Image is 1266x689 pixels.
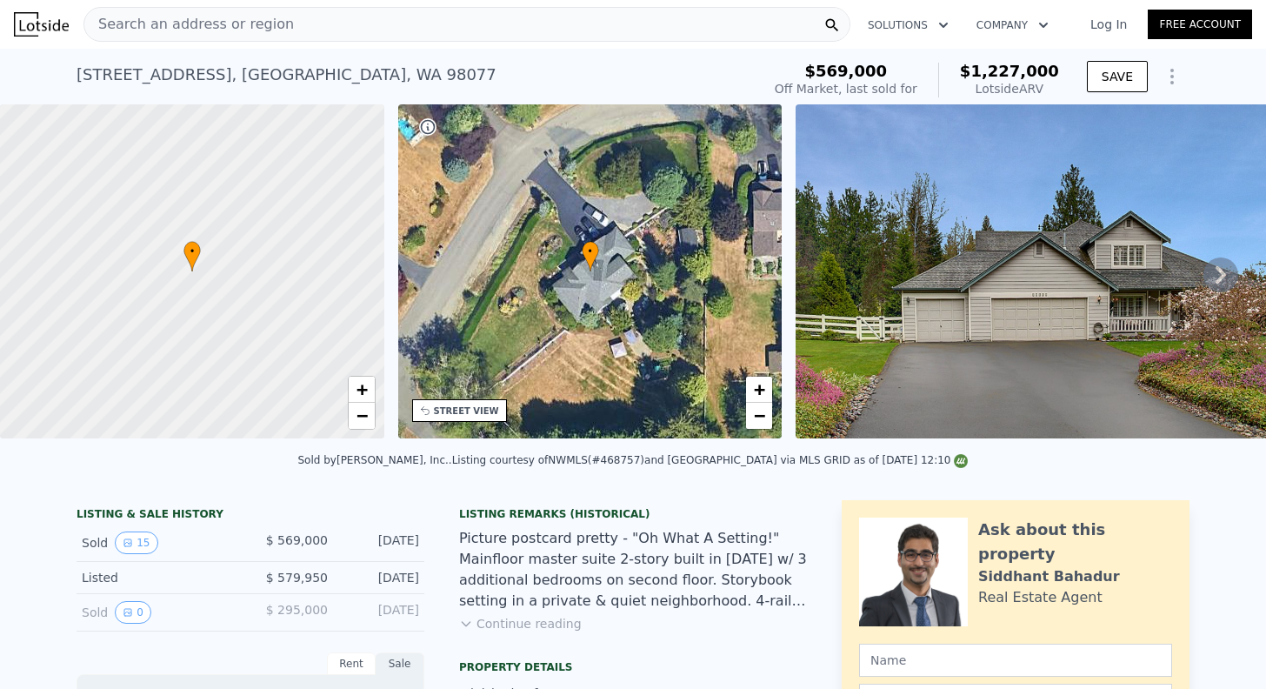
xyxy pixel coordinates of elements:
[434,405,499,418] div: STREET VIEW
[327,652,376,675] div: Rent
[82,569,237,586] div: Listed
[342,601,419,624] div: [DATE]
[978,518,1172,566] div: Ask about this property
[459,507,807,521] div: Listing Remarks (Historical)
[82,601,237,624] div: Sold
[805,62,888,80] span: $569,000
[1069,16,1148,33] a: Log In
[1155,59,1189,94] button: Show Options
[183,244,201,259] span: •
[746,403,772,429] a: Zoom out
[14,12,69,37] img: Lotside
[754,405,765,426] span: −
[356,405,367,426] span: −
[978,587,1103,608] div: Real Estate Agent
[854,10,963,41] button: Solutions
[978,566,1120,587] div: Siddhant Bahadur
[452,454,969,466] div: Listing courtesy of NWMLS (#468757) and [GEOGRAPHIC_DATA] via MLS GRID as of [DATE] 12:10
[266,571,328,585] span: $ 579,950
[84,14,294,35] span: Search an address or region
[183,241,201,271] div: •
[376,652,424,675] div: Sale
[960,62,1059,80] span: $1,227,000
[77,507,424,525] div: LISTING & SALE HISTORY
[82,532,237,554] div: Sold
[349,377,375,403] a: Zoom in
[859,644,1172,677] input: Name
[298,454,452,466] div: Sold by [PERSON_NAME], Inc. .
[115,601,151,624] button: View historical data
[349,403,375,429] a: Zoom out
[963,10,1063,41] button: Company
[582,244,599,259] span: •
[459,528,807,612] div: Picture postcard pretty - "Oh What A Setting!" Mainfloor master suite 2-story built in [DATE] w/ ...
[266,533,328,547] span: $ 569,000
[582,241,599,271] div: •
[342,532,419,554] div: [DATE]
[954,454,968,468] img: NWMLS Logo
[266,603,328,617] span: $ 295,000
[754,378,765,400] span: +
[459,615,582,632] button: Continue reading
[1148,10,1252,39] a: Free Account
[960,80,1059,97] div: Lotside ARV
[356,378,367,400] span: +
[115,532,157,554] button: View historical data
[342,569,419,586] div: [DATE]
[459,660,807,674] div: Property details
[1087,61,1148,92] button: SAVE
[746,377,772,403] a: Zoom in
[77,63,496,87] div: [STREET_ADDRESS] , [GEOGRAPHIC_DATA] , WA 98077
[775,80,917,97] div: Off Market, last sold for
